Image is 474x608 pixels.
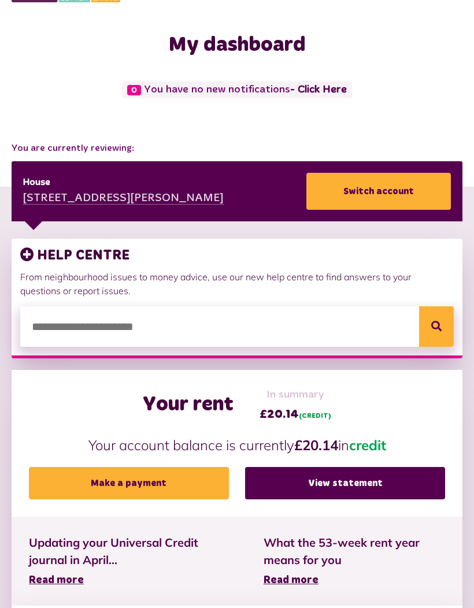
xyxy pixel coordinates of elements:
a: - Click Here [290,84,347,95]
span: You have no new notifications [122,81,351,98]
span: £20.14 [260,406,331,423]
span: 0 [127,85,141,95]
span: Read more [264,575,319,585]
h3: HELP CENTRE [20,247,454,264]
span: Read more [29,575,84,585]
strong: £20.14 [294,436,338,454]
span: In summary [260,387,331,403]
h1: My dashboard [12,33,462,58]
span: You are currently reviewing: [12,142,462,155]
span: What the 53-week rent year means for you [264,534,445,569]
a: Switch account [306,173,451,210]
a: What the 53-week rent year means for you Read more [264,534,445,588]
span: credit [349,436,386,454]
div: House [23,176,224,190]
p: From neighbourhood issues to money advice, use our new help centre to find answers to your questi... [20,270,454,298]
a: Updating your Universal Credit journal in April... Read more [29,534,229,588]
span: (CREDIT) [299,413,331,420]
span: Updating your Universal Credit journal in April... [29,534,229,569]
a: Make a payment [29,467,229,499]
a: View statement [245,467,445,499]
h2: Your rent [143,392,234,417]
p: Your account balance is currently in [29,435,445,455]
